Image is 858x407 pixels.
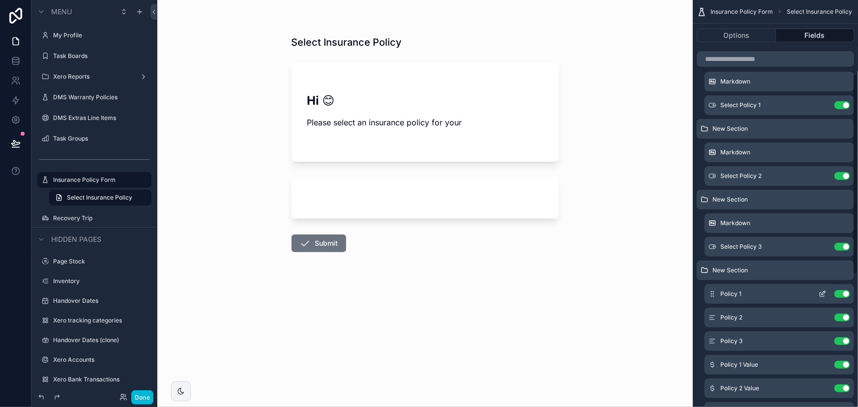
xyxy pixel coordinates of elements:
button: Done [131,390,153,405]
span: Select Insurance Policy [67,194,132,202]
span: Markdown [720,219,750,227]
label: Task Groups [53,135,149,143]
label: Inventory [53,277,149,285]
h2: Hi 😊 [307,92,543,109]
label: Xero Reports [53,73,136,81]
label: Xero tracking categories [53,317,149,324]
span: Select Policy 1 [720,101,761,109]
span: Hidden pages [51,234,101,244]
span: Policy 2 [720,314,742,321]
span: Menu [51,7,72,17]
span: New Section [712,266,748,274]
label: Page Stock [53,258,149,265]
label: Insurance Policy Form [53,176,146,184]
span: Select Policy 2 [720,172,762,180]
h1: Select Insurance Policy [292,35,402,49]
span: Select Insurance Policy [787,8,852,16]
label: My Profile [53,31,149,39]
span: Markdown [720,148,750,156]
button: Options [697,29,776,42]
span: Policy 1 [720,290,741,298]
label: Xero Bank Transactions [53,376,149,383]
span: Insurance Policy Form [710,8,773,16]
span: New Section [712,196,748,203]
a: Select Insurance Policy [49,190,151,205]
button: Submit [292,234,346,252]
span: Policy 1 Value [720,361,758,369]
span: Policy 3 [720,337,742,345]
span: Select Policy 3 [720,243,762,251]
span: Policy 2 Value [720,384,759,392]
span: New Section [712,125,748,133]
label: Recovery Trip [53,214,149,222]
label: DMS Warranty Policies [53,93,149,101]
label: Xero Accounts [53,356,149,364]
span: Markdown [720,78,750,86]
label: Task Boards [53,52,149,60]
label: Handover Dates [53,297,149,305]
label: Handover Dates (clone) [53,336,149,344]
button: Fields [776,29,855,42]
label: DMS Extras Line Items [53,114,149,122]
p: Please select an insurance policy for your [307,116,543,128]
